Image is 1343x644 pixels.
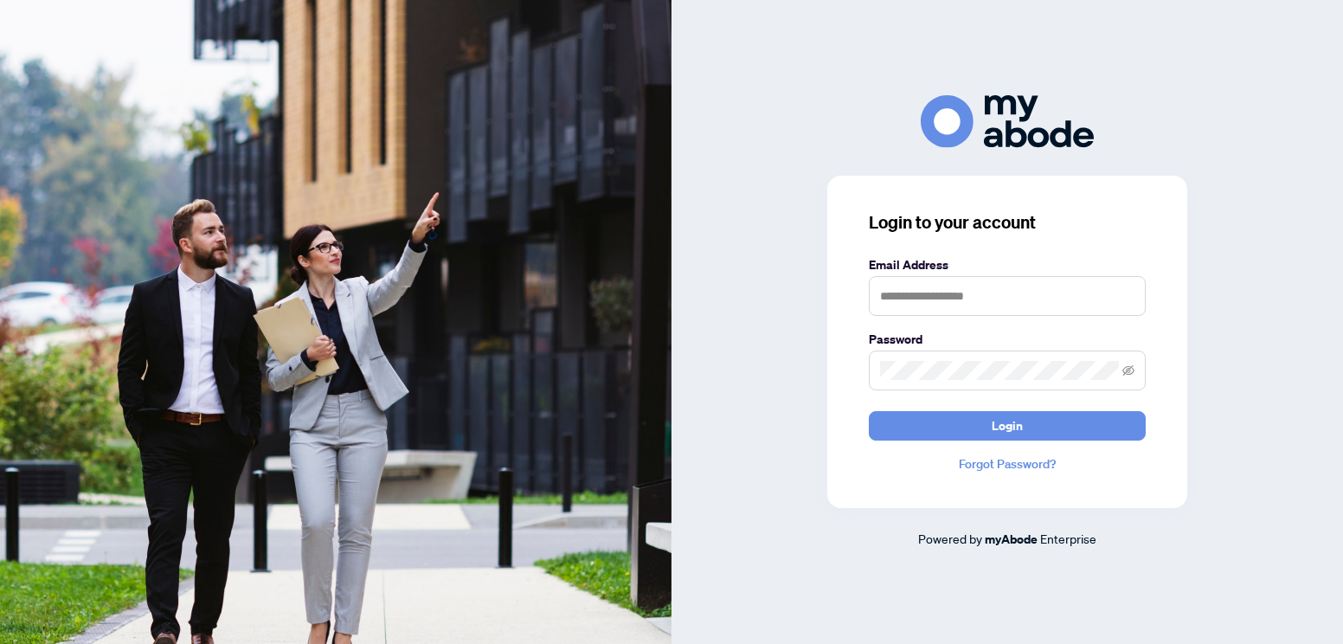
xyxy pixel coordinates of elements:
span: eye-invisible [1122,364,1134,377]
a: Forgot Password? [869,454,1146,473]
img: ma-logo [921,95,1094,148]
a: myAbode [985,530,1038,549]
label: Password [869,330,1146,349]
h3: Login to your account [869,210,1146,235]
span: Enterprise [1040,531,1096,546]
label: Email Address [869,255,1146,274]
span: Login [992,412,1023,440]
span: Powered by [918,531,982,546]
button: Login [869,411,1146,441]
